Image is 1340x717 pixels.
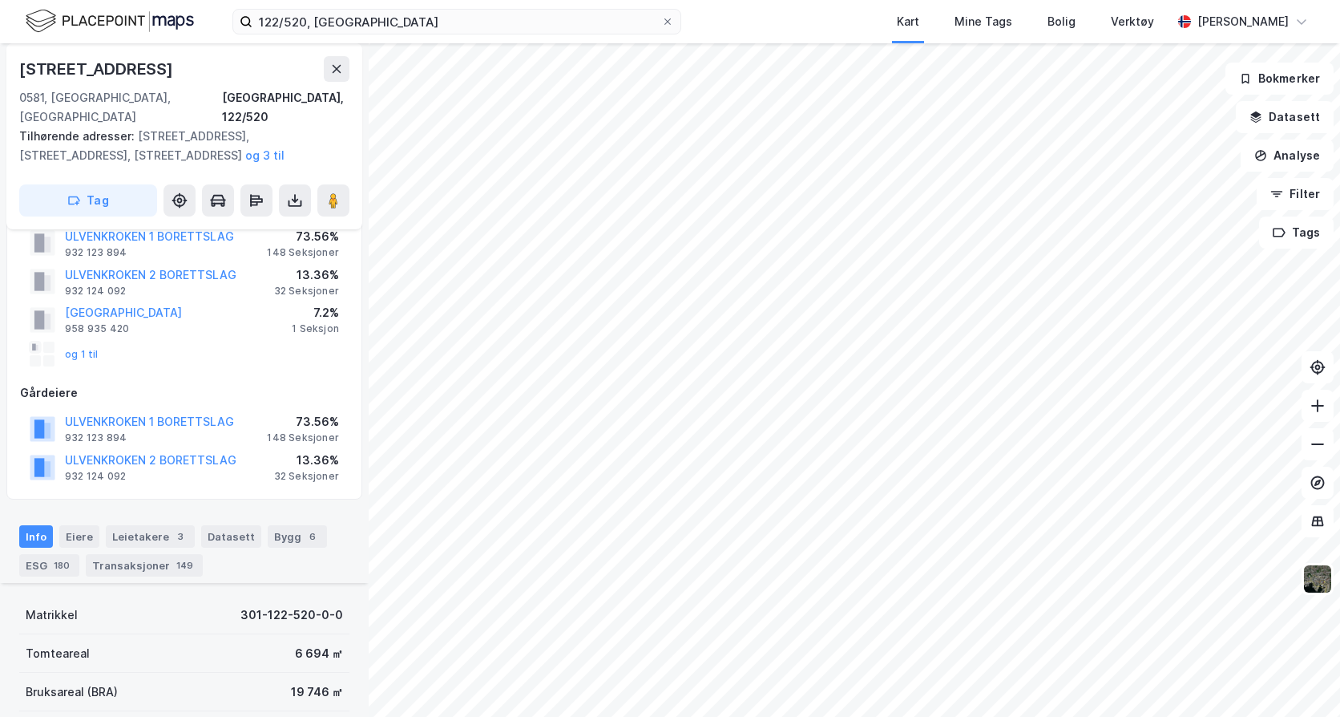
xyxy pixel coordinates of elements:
div: 0581, [GEOGRAPHIC_DATA], [GEOGRAPHIC_DATA] [19,88,222,127]
iframe: Chat Widget [1260,640,1340,717]
div: 13.36% [274,451,339,470]
div: 180 [50,557,73,573]
div: 32 Seksjoner [274,470,339,483]
div: 148 Seksjoner [267,246,339,259]
div: 1 Seksjon [292,322,339,335]
img: logo.f888ab2527a4732fd821a326f86c7f29.svg [26,7,194,35]
div: 148 Seksjoner [267,431,339,444]
div: 6 694 ㎡ [295,644,343,663]
div: [STREET_ADDRESS] [19,56,176,82]
button: Bokmerker [1225,63,1334,95]
div: Datasett [201,525,261,548]
button: Datasett [1236,101,1334,133]
div: Eiere [59,525,99,548]
div: 19 746 ㎡ [291,683,343,702]
div: Bygg [268,525,327,548]
img: 9k= [1302,564,1333,594]
button: Tags [1259,217,1334,249]
div: 932 123 894 [65,431,127,444]
button: Tag [19,184,157,217]
div: Transaksjoner [86,554,203,577]
div: 6 [305,529,321,545]
div: 301-122-520-0-0 [240,606,343,625]
div: 932 124 092 [65,470,126,483]
div: Info [19,525,53,548]
div: Matrikkel [26,606,78,625]
div: [GEOGRAPHIC_DATA], 122/520 [222,88,349,127]
div: Gårdeiere [20,383,349,403]
div: Mine Tags [955,12,1012,31]
div: ESG [19,554,79,577]
div: 958 935 420 [65,322,129,335]
div: 3 [172,529,188,545]
input: Søk på adresse, matrikkel, gårdeiere, leietakere eller personer [252,10,661,34]
div: Kontrollprogram for chat [1260,640,1340,717]
div: Bruksareal (BRA) [26,683,118,702]
button: Filter [1257,178,1334,210]
div: 73.56% [267,412,339,431]
div: 32 Seksjoner [274,285,339,298]
div: 932 123 894 [65,246,127,259]
div: 73.56% [267,227,339,246]
div: Bolig [1047,12,1076,31]
button: Analyse [1241,140,1334,172]
div: Leietakere [106,525,195,548]
div: 932 124 092 [65,285,126,298]
div: Verktøy [1111,12,1154,31]
div: 149 [173,557,196,573]
div: Tomteareal [26,644,90,663]
div: [PERSON_NAME] [1197,12,1289,31]
div: Kart [897,12,919,31]
div: 7.2% [292,303,339,322]
div: [STREET_ADDRESS], [STREET_ADDRESS], [STREET_ADDRESS] [19,127,337,165]
span: Tilhørende adresser: [19,129,138,143]
div: 13.36% [274,265,339,285]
